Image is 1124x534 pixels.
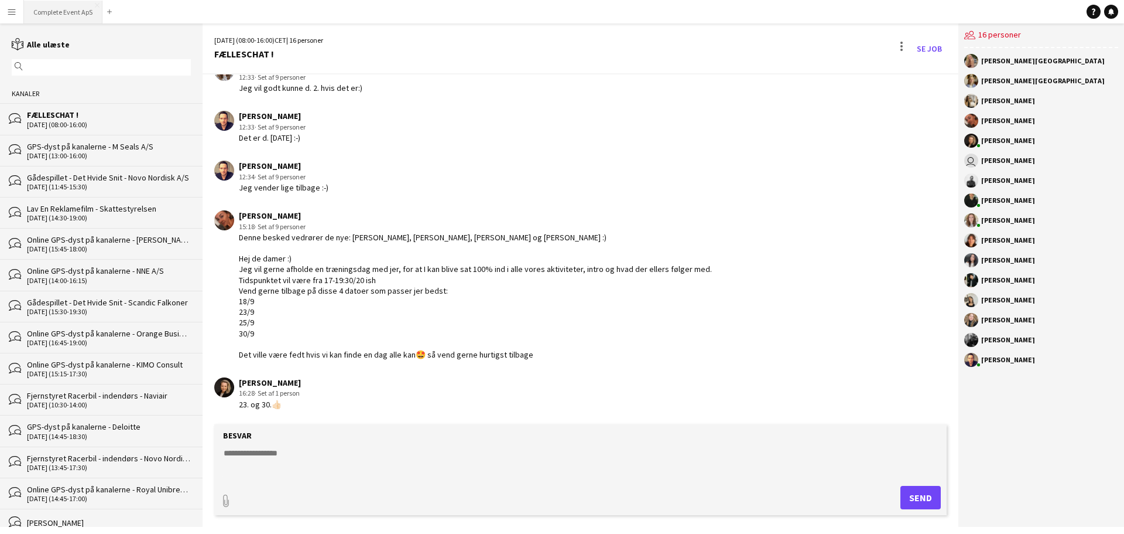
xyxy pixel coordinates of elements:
[27,266,191,276] div: Online GPS-dyst på kanalerne - NNE A/S
[27,297,191,308] div: Gådespillet - Det Hvide Snit - Scandic Falkoner
[981,237,1035,244] div: [PERSON_NAME]
[27,339,191,347] div: [DATE] (16:45-19:00)
[239,399,301,410] div: 23. og 30.👍🏻
[27,214,191,222] div: [DATE] (14:30-19:00)
[981,317,1035,324] div: [PERSON_NAME]
[27,421,191,432] div: GPS-dyst på kanalerne - Deloitte
[981,117,1035,124] div: [PERSON_NAME]
[239,210,712,221] div: [PERSON_NAME]
[981,197,1035,204] div: [PERSON_NAME]
[981,77,1105,84] div: [PERSON_NAME][GEOGRAPHIC_DATA]
[912,39,947,58] a: Se Job
[27,183,191,191] div: [DATE] (11:45-15:30)
[239,72,362,83] div: 12:33
[981,336,1035,343] div: [PERSON_NAME]
[27,152,191,160] div: [DATE] (13:00-16:00)
[239,83,362,93] div: Jeg vil godt kunne d. 2. hvis det er:)
[24,1,102,23] button: Complete Event ApS
[27,203,191,214] div: Lav En Reklamefilm - Skattestyrelsen
[981,217,1035,224] div: [PERSON_NAME]
[239,132,306,143] div: Det er d. [DATE] :-)
[981,356,1035,363] div: [PERSON_NAME]
[255,389,300,397] span: · Set af 1 person
[981,57,1105,64] div: [PERSON_NAME][GEOGRAPHIC_DATA]
[27,518,191,528] div: [PERSON_NAME]
[239,377,301,388] div: [PERSON_NAME]
[27,464,191,472] div: [DATE] (13:45-17:30)
[900,486,941,509] button: Send
[27,328,191,339] div: Online GPS-dyst på kanalerne - Orange Business [GEOGRAPHIC_DATA]
[27,308,191,316] div: [DATE] (15:30-19:30)
[981,297,1035,304] div: [PERSON_NAME]
[981,177,1035,184] div: [PERSON_NAME]
[239,111,306,121] div: [PERSON_NAME]
[981,277,1035,284] div: [PERSON_NAME]
[27,277,191,285] div: [DATE] (14:00-16:15)
[27,495,191,503] div: [DATE] (14:45-17:00)
[981,157,1035,164] div: [PERSON_NAME]
[981,257,1035,264] div: [PERSON_NAME]
[27,234,191,245] div: Online GPS-dyst på kanalerne - [PERSON_NAME]
[239,232,712,360] div: Denne besked vedrører de nye: [PERSON_NAME], [PERSON_NAME], [PERSON_NAME] og [PERSON_NAME] :) Hej...
[27,484,191,495] div: Online GPS-dyst på kanalerne - Royal Unibrew A/S
[27,141,191,152] div: GPS-dyst på kanalerne - M Seals A/S
[255,172,306,181] span: · Set af 9 personer
[981,137,1035,144] div: [PERSON_NAME]
[27,453,191,464] div: Fjernstyret Racerbil - indendørs - Novo Nordisk A/S
[981,97,1035,104] div: [PERSON_NAME]
[239,222,712,232] div: 15:18
[255,123,306,131] span: · Set af 9 personer
[27,370,191,378] div: [DATE] (15:15-17:30)
[27,433,191,441] div: [DATE] (14:45-18:30)
[255,222,306,231] span: · Set af 9 personer
[12,39,70,50] a: Alle ulæste
[27,110,191,120] div: FÆLLESCHAT !
[239,182,328,193] div: Jeg vender lige tilbage :-)
[214,35,323,46] div: [DATE] (08:00-16:00) | 16 personer
[27,390,191,401] div: Fjernstyret Racerbil - indendørs - Naviair
[223,430,252,441] label: Besvar
[27,172,191,183] div: Gådespillet - Det Hvide Snit - Novo Nordisk A/S
[27,359,191,370] div: Online GPS-dyst på kanalerne - KIMO Consult
[27,121,191,129] div: [DATE] (08:00-16:00)
[214,49,323,59] div: FÆLLESCHAT !
[964,23,1118,48] div: 16 personer
[27,245,191,253] div: [DATE] (15:45-18:00)
[239,161,328,171] div: [PERSON_NAME]
[239,122,306,132] div: 12:33
[275,36,286,45] span: CET
[27,401,191,409] div: [DATE] (10:30-14:00)
[239,388,301,399] div: 16:28
[239,172,328,182] div: 12:34
[255,73,306,81] span: · Set af 9 personer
